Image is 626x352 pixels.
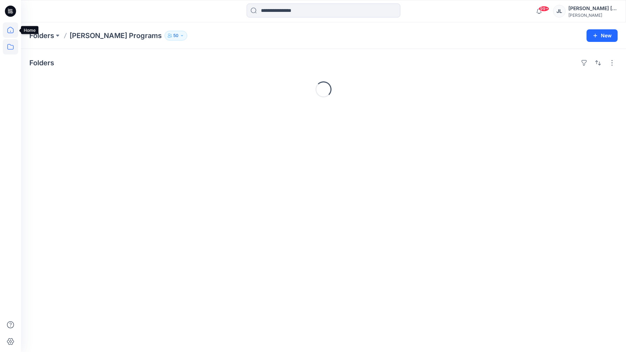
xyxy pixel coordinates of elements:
[587,29,618,42] button: New
[553,5,566,17] div: JL
[29,59,54,67] h4: Folders
[539,6,549,12] span: 99+
[70,31,162,41] p: [PERSON_NAME] Programs
[568,4,617,13] div: [PERSON_NAME] [PERSON_NAME]
[568,13,617,18] div: [PERSON_NAME]
[165,31,187,41] button: 50
[29,31,54,41] a: Folders
[173,32,179,39] p: 50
